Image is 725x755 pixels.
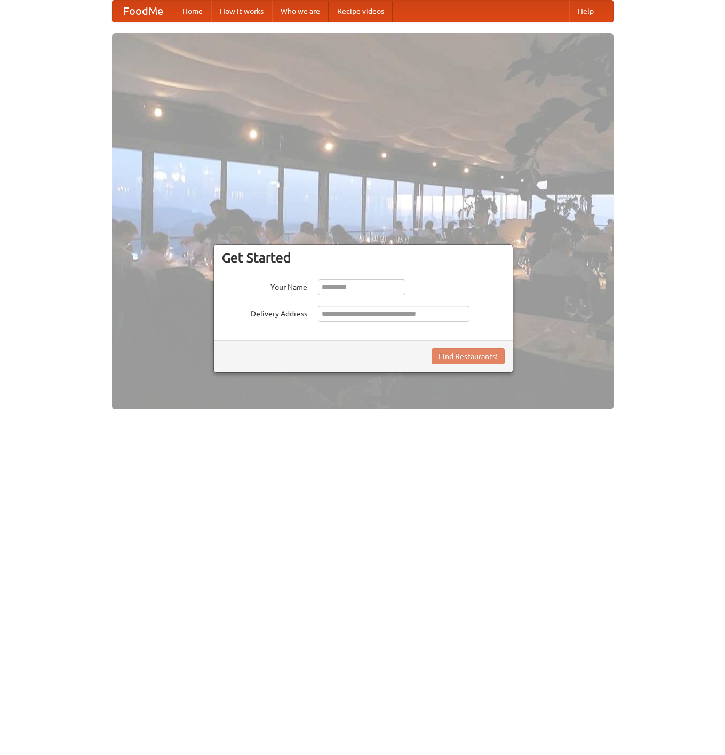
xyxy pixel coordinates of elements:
[432,348,505,364] button: Find Restaurants!
[222,279,307,292] label: Your Name
[272,1,329,22] a: Who we are
[329,1,393,22] a: Recipe videos
[222,250,505,266] h3: Get Started
[113,1,174,22] a: FoodMe
[211,1,272,22] a: How it works
[569,1,602,22] a: Help
[174,1,211,22] a: Home
[222,306,307,319] label: Delivery Address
